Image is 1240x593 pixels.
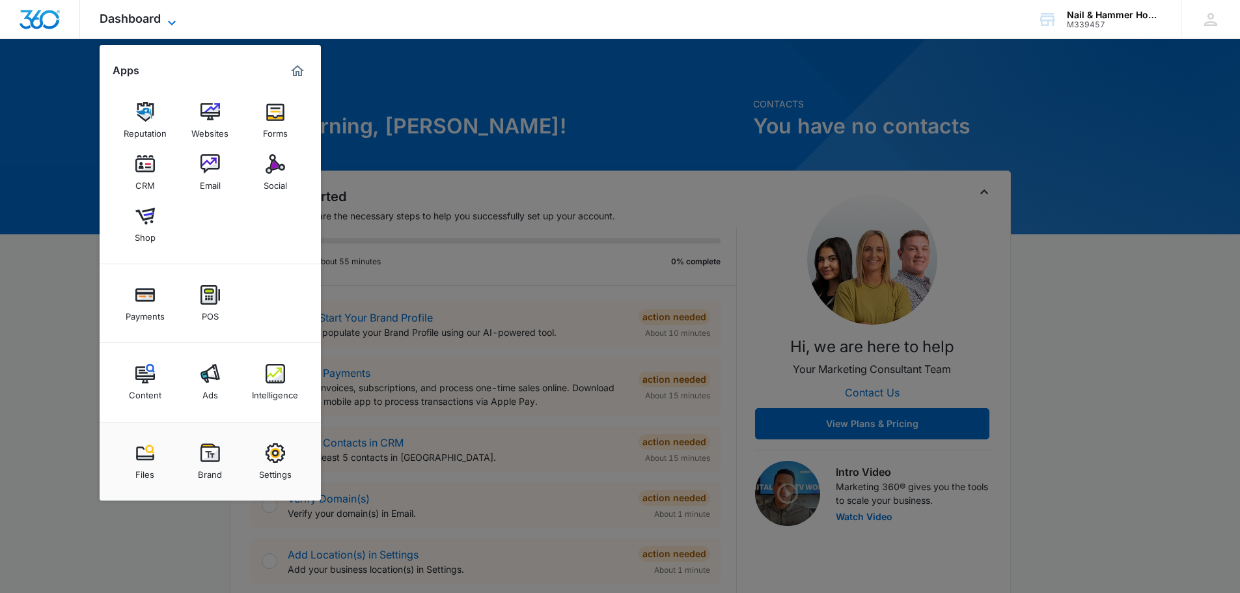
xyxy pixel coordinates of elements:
[200,174,221,191] div: Email
[263,122,288,139] div: Forms
[252,383,298,400] div: Intelligence
[120,148,170,197] a: CRM
[124,122,167,139] div: Reputation
[287,61,308,81] a: Marketing 360® Dashboard
[120,437,170,486] a: Files
[129,383,161,400] div: Content
[202,383,218,400] div: Ads
[251,148,300,197] a: Social
[126,305,165,322] div: Payments
[1067,10,1162,20] div: account name
[186,96,235,145] a: Websites
[202,305,219,322] div: POS
[100,12,161,25] span: Dashboard
[259,463,292,480] div: Settings
[120,279,170,328] a: Payments
[251,96,300,145] a: Forms
[1067,20,1162,29] div: account id
[264,174,287,191] div: Social
[191,122,228,139] div: Websites
[251,437,300,486] a: Settings
[186,279,235,328] a: POS
[186,437,235,486] a: Brand
[186,148,235,197] a: Email
[135,174,155,191] div: CRM
[198,463,222,480] div: Brand
[135,226,156,243] div: Shop
[113,64,139,77] h2: Apps
[120,357,170,407] a: Content
[135,463,154,480] div: Files
[251,357,300,407] a: Intelligence
[186,357,235,407] a: Ads
[120,96,170,145] a: Reputation
[120,200,170,249] a: Shop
